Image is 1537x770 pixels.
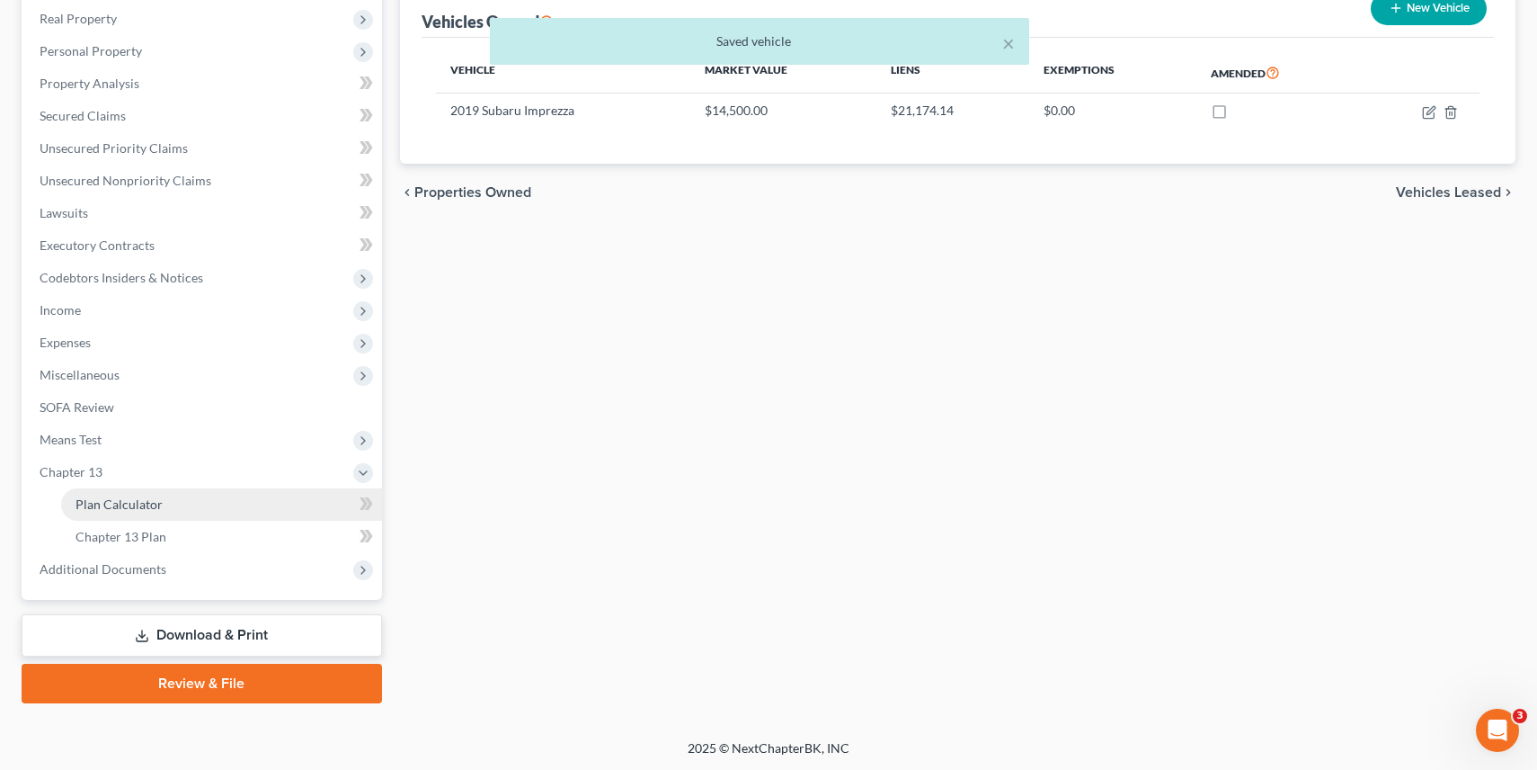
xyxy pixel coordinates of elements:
[40,432,102,447] span: Means Test
[40,270,203,285] span: Codebtors Insiders & Notices
[40,367,120,382] span: Miscellaneous
[40,561,166,577] span: Additional Documents
[40,76,139,91] span: Property Analysis
[40,140,188,156] span: Unsecured Priority Claims
[422,11,554,32] div: Vehicles Owned
[400,185,414,200] i: chevron_left
[1476,709,1519,752] iframe: Intercom live chat
[876,94,1029,128] td: $21,174.14
[61,488,382,521] a: Plan Calculator
[76,497,163,512] span: Plan Calculator
[25,391,382,424] a: SOFA Review
[40,11,117,26] span: Real Property
[22,664,382,703] a: Review & File
[25,229,382,262] a: Executory Contracts
[25,132,382,165] a: Unsecured Priority Claims
[40,173,211,188] span: Unsecured Nonpriority Claims
[22,614,382,657] a: Download & Print
[40,335,91,350] span: Expenses
[414,185,531,200] span: Properties Owned
[690,94,876,128] td: $14,500.00
[40,399,114,415] span: SOFA Review
[1396,185,1501,200] span: Vehicles Leased
[40,205,88,220] span: Lawsuits
[1029,94,1195,128] td: $0.00
[1513,709,1527,723] span: 3
[40,108,126,123] span: Secured Claims
[40,464,102,479] span: Chapter 13
[25,67,382,100] a: Property Analysis
[25,100,382,132] a: Secured Claims
[25,165,382,197] a: Unsecured Nonpriority Claims
[40,302,81,318] span: Income
[504,32,1015,50] div: Saved vehicle
[25,197,382,229] a: Lawsuits
[400,185,531,200] button: chevron_left Properties Owned
[1002,32,1015,54] button: ×
[76,529,166,544] span: Chapter 13 Plan
[61,521,382,553] a: Chapter 13 Plan
[1501,185,1515,200] i: chevron_right
[436,94,691,128] td: 2019 Subaru Imprezza
[1396,185,1515,200] button: Vehicles Leased chevron_right
[40,237,155,253] span: Executory Contracts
